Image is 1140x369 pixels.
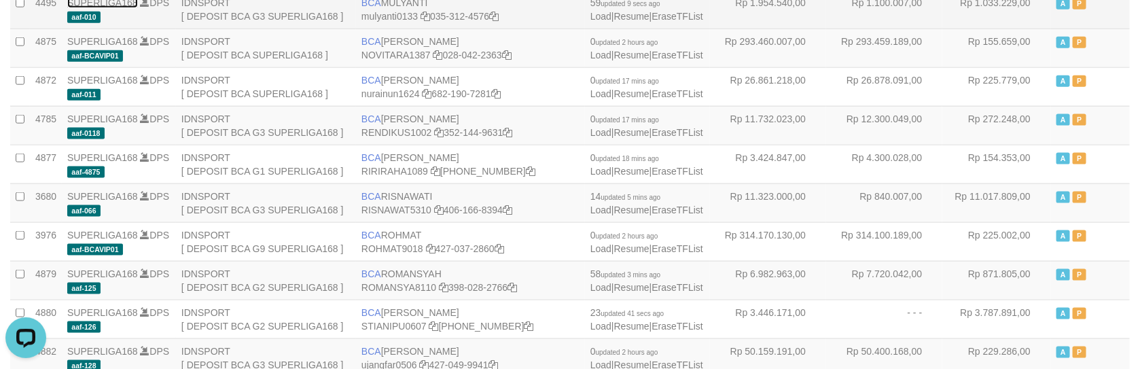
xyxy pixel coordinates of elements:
[590,88,611,99] a: Load
[67,89,101,101] span: aaf-011
[356,183,585,222] td: RISNAWATI 406-166-8394
[590,36,658,47] span: 0
[590,191,660,202] span: 14
[356,29,585,67] td: [PERSON_NAME] 028-042-2363
[67,191,138,202] a: SUPERLIGA168
[601,310,664,317] span: updated 41 secs ago
[590,230,703,254] span: | |
[62,67,176,106] td: DPS
[491,88,501,99] a: Copy 6821907281 to clipboard
[356,145,585,183] td: [PERSON_NAME] [PHONE_NUMBER]
[433,50,443,60] a: Copy NOVITARA1387 to clipboard
[361,166,428,177] a: RIRIRAHA1089
[507,282,517,293] a: Copy 3980282766 to clipboard
[426,243,435,254] a: Copy ROHMAT9018 to clipboard
[1073,308,1086,319] span: Paused
[67,205,101,217] span: aaf-066
[361,113,381,124] span: BCA
[590,321,611,332] a: Load
[590,11,611,22] a: Load
[614,50,649,60] a: Resume
[1073,269,1086,281] span: Paused
[942,106,1051,145] td: Rp 272.248,00
[1073,153,1086,164] span: Paused
[826,145,942,183] td: Rp 4.300.028,00
[590,50,611,60] a: Load
[67,321,101,333] span: aaf-126
[356,67,585,106] td: [PERSON_NAME] 682-190-7281
[439,282,448,293] a: Copy ROMANSYA8110 to clipboard
[1073,114,1086,126] span: Paused
[826,67,942,106] td: Rp 26.878.091,00
[176,145,356,183] td: IDNSPORT [ DEPOSIT BCA G1 SUPERLIGA168 ]
[30,29,62,67] td: 4875
[62,106,176,145] td: DPS
[826,261,942,300] td: Rp 7.720.042,00
[489,11,499,22] a: Copy 0353124576 to clipboard
[596,349,658,356] span: updated 2 hours ago
[526,166,535,177] a: Copy 4062281611 to clipboard
[30,222,62,261] td: 3976
[431,166,440,177] a: Copy RIRIRAHA1089 to clipboard
[176,183,356,222] td: IDNSPORT [ DEPOSIT BCA G3 SUPERLIGA168 ]
[1056,308,1070,319] span: Active
[361,282,436,293] a: ROMANSYA8110
[590,113,659,124] span: 0
[361,152,381,163] span: BCA
[361,307,381,318] span: BCA
[596,39,658,46] span: updated 2 hours ago
[826,222,942,261] td: Rp 314.100.189,00
[361,346,381,357] span: BCA
[614,205,649,215] a: Resume
[1056,230,1070,242] span: Active
[826,183,942,222] td: Rp 840.007,00
[590,230,658,241] span: 0
[710,145,826,183] td: Rp 3.424.847,00
[67,36,138,47] a: SUPERLIGA168
[1056,114,1070,126] span: Active
[67,75,138,86] a: SUPERLIGA168
[361,230,381,241] span: BCA
[5,5,46,46] button: Open LiveChat chat widget
[30,145,62,183] td: 4877
[361,268,381,279] span: BCA
[596,77,659,85] span: updated 17 mins ago
[62,300,176,338] td: DPS
[614,11,649,22] a: Resume
[590,191,703,215] span: | |
[67,307,138,318] a: SUPERLIGA168
[356,261,585,300] td: ROMANSYAH 398-028-2766
[614,243,649,254] a: Resume
[176,300,356,338] td: IDNSPORT [ DEPOSIT BCA G2 SUPERLIGA168 ]
[67,113,138,124] a: SUPERLIGA168
[710,29,826,67] td: Rp 293.460.007,00
[1073,192,1086,203] span: Paused
[590,307,703,332] span: | |
[67,244,123,256] span: aaf-BCAVIP01
[590,113,703,138] span: | |
[67,283,101,294] span: aaf-125
[1056,269,1070,281] span: Active
[590,243,611,254] a: Load
[710,183,826,222] td: Rp 11.323.000,00
[361,205,431,215] a: RISNAWAT5310
[1056,347,1070,358] span: Active
[356,222,585,261] td: ROHMAT 427-037-2860
[67,128,105,139] span: aaf-0118
[710,300,826,338] td: Rp 3.446.171,00
[826,106,942,145] td: Rp 12.300.049,00
[434,205,444,215] a: Copy RISNAWAT5310 to clipboard
[361,127,432,138] a: RENDIKUS1002
[429,321,439,332] a: Copy STIANIPU0607 to clipboard
[826,29,942,67] td: Rp 293.459.189,00
[30,261,62,300] td: 4879
[942,261,1051,300] td: Rp 871.805,00
[495,243,504,254] a: Copy 4270372860 to clipboard
[590,152,703,177] span: | |
[590,307,664,318] span: 23
[67,152,138,163] a: SUPERLIGA168
[590,127,611,138] a: Load
[596,116,659,124] span: updated 17 mins ago
[942,145,1051,183] td: Rp 154.353,00
[176,29,356,67] td: IDNSPORT [ DEPOSIT BCA SUPERLIGA168 ]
